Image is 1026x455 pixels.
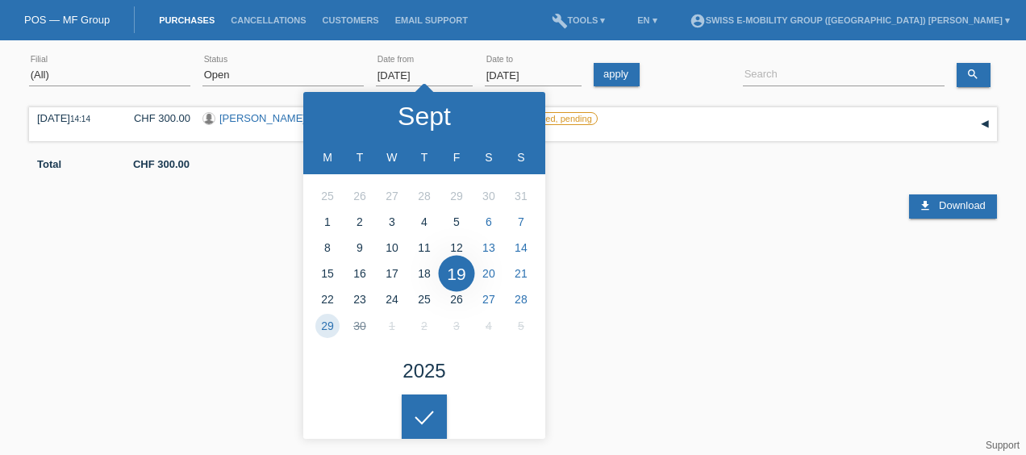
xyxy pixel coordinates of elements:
a: account_circleSwiss E-Mobility Group ([GEOGRAPHIC_DATA]) [PERSON_NAME] ▾ [682,15,1018,25]
a: EN ▾ [629,15,665,25]
a: download Download [909,194,996,219]
div: Sept [398,103,451,129]
div: [DATE] [37,112,102,124]
b: Total [37,158,61,170]
div: expand/collapse [973,112,997,136]
span: 14:14 [70,115,90,123]
a: Purchases [151,15,223,25]
a: apply [594,63,640,86]
i: build [552,13,568,29]
a: POS — MF Group [24,14,110,26]
i: search [966,68,979,81]
span: Download [939,199,986,211]
a: Customers [315,15,387,25]
b: CHF 300.00 [133,158,190,170]
a: Support [986,440,1020,451]
i: account_circle [690,13,706,29]
div: 2025 [402,361,445,381]
label: unconfirmed, pending [501,112,598,125]
div: CHF 300.00 [114,112,190,124]
a: buildTools ▾ [544,15,614,25]
a: search [957,63,991,87]
i: download [919,199,932,212]
a: Cancellations [223,15,314,25]
a: [PERSON_NAME] [219,112,306,124]
a: Email Support [387,15,476,25]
